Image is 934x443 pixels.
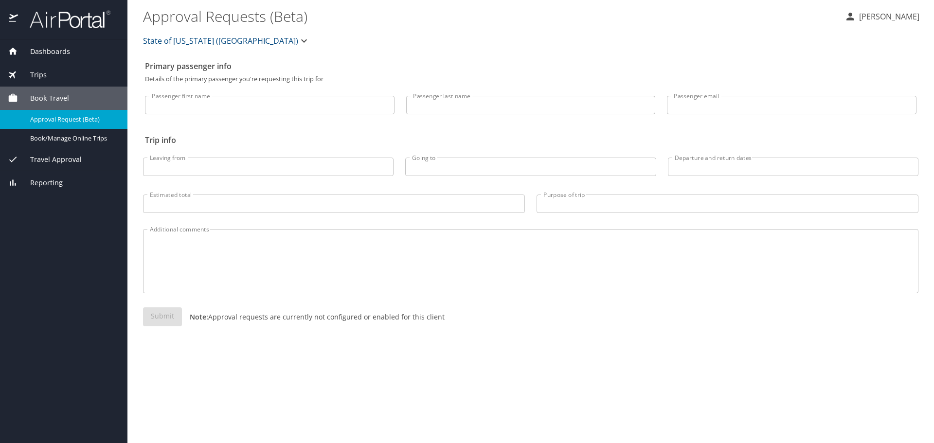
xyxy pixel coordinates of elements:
[18,154,82,165] span: Travel Approval
[145,132,916,148] h2: Trip info
[182,312,445,322] p: Approval requests are currently not configured or enabled for this client
[190,312,208,321] strong: Note:
[143,1,837,31] h1: Approval Requests (Beta)
[18,177,63,188] span: Reporting
[19,10,110,29] img: airportal-logo.png
[145,58,916,74] h2: Primary passenger info
[139,31,314,51] button: State of [US_STATE] ([GEOGRAPHIC_DATA])
[841,8,923,25] button: [PERSON_NAME]
[143,34,298,48] span: State of [US_STATE] ([GEOGRAPHIC_DATA])
[30,115,116,124] span: Approval Request (Beta)
[145,76,916,82] p: Details of the primary passenger you're requesting this trip for
[18,46,70,57] span: Dashboards
[9,10,19,29] img: icon-airportal.png
[18,70,47,80] span: Trips
[30,134,116,143] span: Book/Manage Online Trips
[856,11,919,22] p: [PERSON_NAME]
[18,93,69,104] span: Book Travel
